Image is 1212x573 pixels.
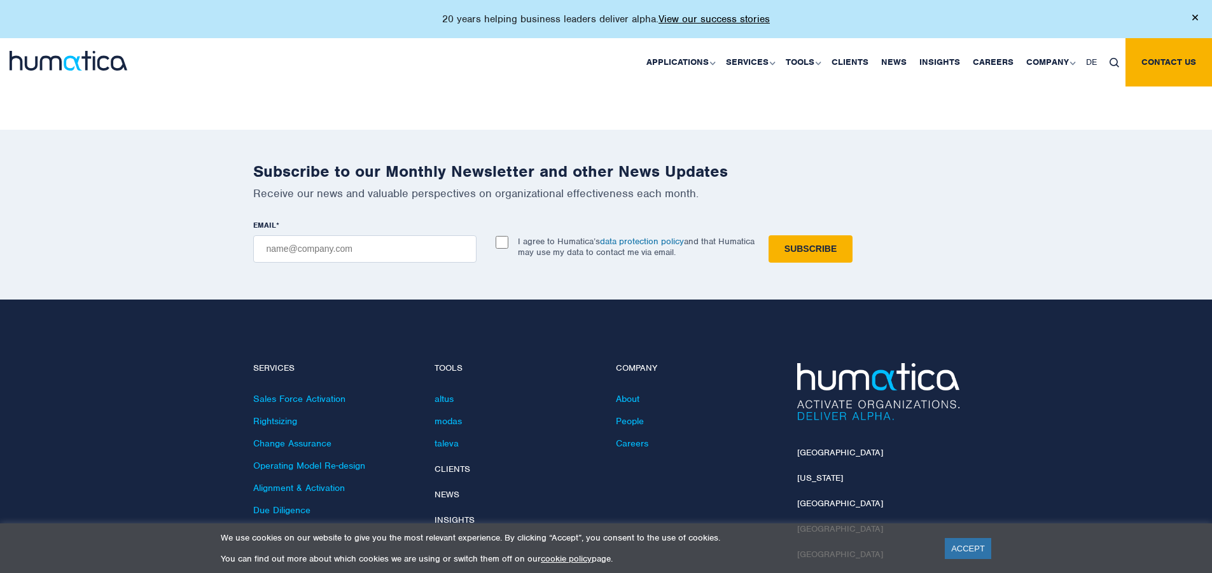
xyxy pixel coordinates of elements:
[966,38,1020,86] a: Careers
[253,482,345,494] a: Alignment & Activation
[253,363,415,374] h4: Services
[825,38,875,86] a: Clients
[1080,38,1103,86] a: DE
[1020,38,1080,86] a: Company
[253,162,959,181] h2: Subscribe to our Monthly Newsletter and other News Updates
[221,532,929,543] p: We use cookies on our website to give you the most relevant experience. By clicking “Accept”, you...
[616,363,778,374] h4: Company
[640,38,720,86] a: Applications
[797,447,883,458] a: [GEOGRAPHIC_DATA]
[253,186,959,200] p: Receive our news and valuable perspectives on organizational effectiveness each month.
[435,514,475,525] a: Insights
[253,235,477,263] input: name@company.com
[221,553,929,564] p: You can find out more about which cookies we are using or switch them off on our page.
[797,473,843,483] a: [US_STATE]
[945,538,991,559] a: ACCEPT
[797,498,883,509] a: [GEOGRAPHIC_DATA]
[442,13,770,25] p: 20 years helping business leaders deliver alpha.
[779,38,825,86] a: Tools
[1110,58,1119,67] img: search_icon
[253,460,365,471] a: Operating Model Re-design
[541,553,592,564] a: cookie policy
[658,13,770,25] a: View our success stories
[600,236,684,247] a: data protection policy
[496,236,508,249] input: I agree to Humatica’sdata protection policyand that Humatica may use my data to contact me via em...
[616,415,644,427] a: People
[435,393,454,404] a: altus
[769,235,853,263] input: Subscribe
[253,220,276,230] span: EMAIL
[518,236,755,258] p: I agree to Humatica’s and that Humatica may use my data to contact me via email.
[435,415,462,427] a: modas
[253,504,310,516] a: Due Diligence
[1086,57,1097,67] span: DE
[616,393,639,404] a: About
[435,489,459,500] a: News
[253,415,297,427] a: Rightsizing
[10,51,127,71] img: logo
[435,438,459,449] a: taleva
[913,38,966,86] a: Insights
[616,438,648,449] a: Careers
[435,464,470,474] a: Clients
[1125,38,1212,86] a: Contact us
[720,38,779,86] a: Services
[797,363,959,420] img: Humatica
[435,363,597,374] h4: Tools
[875,38,913,86] a: News
[253,393,345,404] a: Sales Force Activation
[253,438,331,449] a: Change Assurance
